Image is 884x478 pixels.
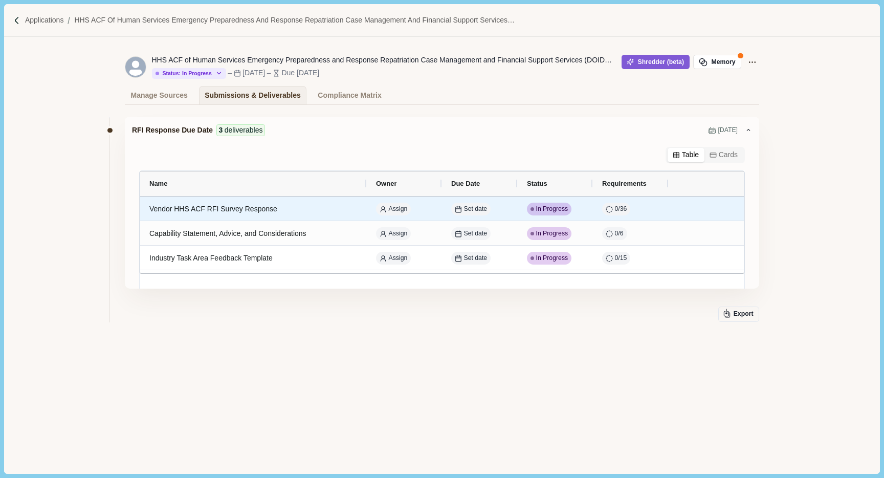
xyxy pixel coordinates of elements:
span: In Progress [536,254,568,263]
span: RFI Response Due Date [132,125,213,136]
span: Set date [464,205,488,214]
button: Set date [451,252,491,265]
span: Assign [389,229,408,238]
div: [DATE] [242,68,265,78]
span: In Progress [536,229,568,238]
span: Set date [464,254,488,263]
span: 3 [218,125,223,136]
span: [DATE] [718,126,738,135]
a: HHS ACF of Human Services Emergency Preparedness and Response Repatriation Case Management and Fi... [74,15,516,26]
span: 0 / 6 [615,229,624,238]
button: Assign [376,203,411,215]
button: Table [668,148,704,162]
div: Due [DATE] [281,68,319,78]
button: Assign [376,252,411,265]
div: Capability Statement, Advice, and Considerations [149,224,358,244]
a: Compliance Matrix [312,86,387,104]
svg: avatar [125,57,146,77]
div: – [267,68,271,78]
button: Memory [693,55,741,69]
button: Set date [451,203,491,215]
span: Status [527,180,547,187]
span: 0 / 15 [615,254,627,263]
div: HHS ACF of Human Services Emergency Preparedness and Response Repatriation Case Management and Fi... [152,55,612,66]
button: Shredder (beta) [622,55,690,69]
button: Application Actions [745,55,759,69]
div: Industry Task Area Feedback Template [149,248,358,268]
span: Requirements [602,180,647,187]
span: deliverables [225,125,263,136]
div: Manage Sources [131,86,188,104]
div: – [228,68,232,78]
button: Assign [376,227,411,240]
a: Submissions & Deliverables [199,86,307,104]
a: Applications [25,15,64,26]
span: Set date [464,229,488,238]
img: Forward slash icon [12,16,21,25]
a: Manage Sources [125,86,193,104]
button: Export [718,307,759,322]
span: Due Date [451,180,480,187]
span: In Progress [536,205,568,214]
div: Submissions & Deliverables [205,86,301,104]
span: Assign [389,254,408,263]
button: Set date [451,227,491,240]
button: Status: In Progress [152,68,226,79]
span: Name [149,180,167,187]
img: Forward slash icon [63,16,74,25]
div: Compliance Matrix [318,86,381,104]
div: Status: In Progress [156,70,212,77]
span: Assign [389,205,408,214]
div: Vendor HHS ACF RFI Survey Response [149,199,358,219]
span: 0 / 36 [615,205,627,214]
button: Cards [704,148,743,162]
span: Owner [376,180,396,187]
